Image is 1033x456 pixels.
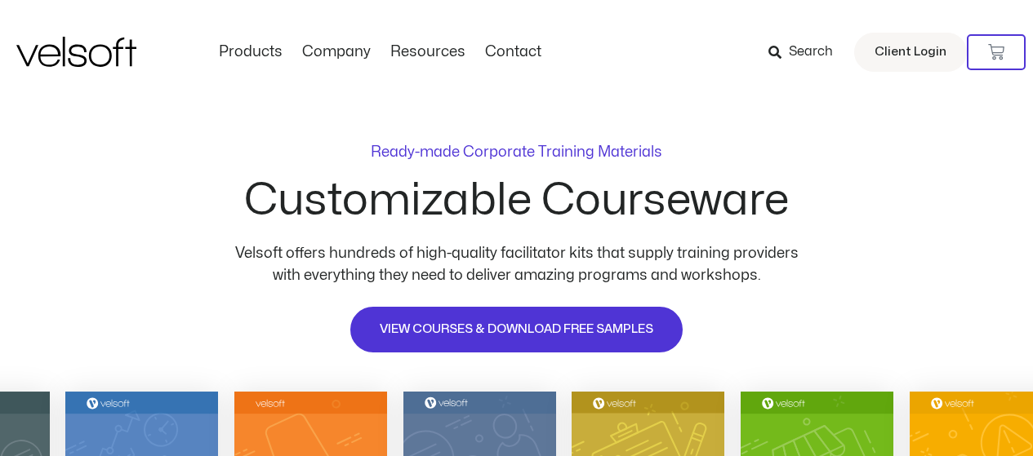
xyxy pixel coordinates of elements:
a: ProductsMenu Toggle [209,43,292,61]
img: Velsoft Training Materials [16,37,136,67]
a: Search [768,38,844,66]
span: VIEW COURSES & DOWNLOAD FREE SAMPLES [380,320,653,339]
p: Velsoft offers hundreds of high-quality facilitator kits that supply training providers with ever... [223,242,811,286]
span: Client Login [875,42,946,63]
a: Client Login [854,33,967,72]
a: VIEW COURSES & DOWNLOAD FREE SAMPLES [349,305,684,354]
h2: Customizable Courseware [244,179,789,223]
p: Ready-made Corporate Training Materials [371,145,662,160]
a: ResourcesMenu Toggle [381,43,475,61]
span: Search [789,42,833,63]
nav: Menu [209,43,551,61]
a: CompanyMenu Toggle [292,43,381,61]
a: ContactMenu Toggle [475,43,551,61]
